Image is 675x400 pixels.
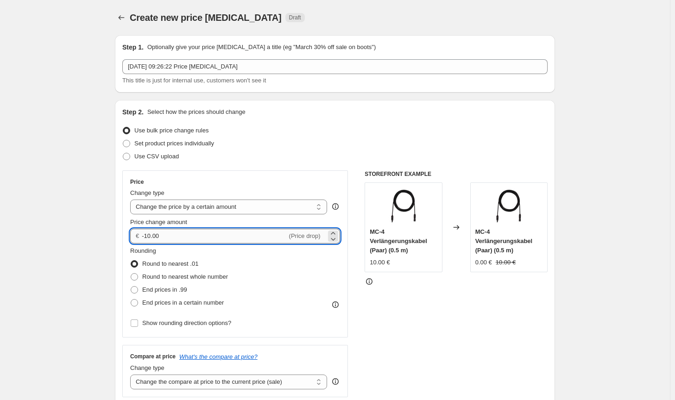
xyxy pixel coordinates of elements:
[331,377,340,386] div: help
[130,12,282,23] span: Create new price [MEDICAL_DATA]
[134,127,208,134] span: Use bulk price change rules
[289,232,321,239] span: (Price drop)
[130,247,156,254] span: Rounding
[134,140,214,147] span: Set product prices individually
[385,187,422,225] img: kabel.3_1_80x.webp
[475,228,533,254] span: MC-4 Verlängerungskabel (Paar) (0.5 m)
[142,319,231,326] span: Show rounding direction options?
[289,14,301,21] span: Draft
[122,107,144,117] h2: Step 2.
[370,228,427,254] span: MC-4 Verlängerungskabel (Paar) (0.5 m)
[490,187,527,225] img: kabel.3_1_80x.webp
[134,153,179,160] span: Use CSV upload
[122,77,266,84] span: This title is just for internal use, customers won't see it
[115,11,128,24] button: Price change jobs
[142,286,187,293] span: End prices in .99
[365,170,548,178] h6: STOREFRONT EXAMPLE
[142,260,198,267] span: Round to nearest .01
[331,202,340,211] div: help
[122,43,144,52] h2: Step 1.
[147,43,376,52] p: Optionally give your price [MEDICAL_DATA] a title (eg "March 30% off sale on boots")
[142,299,224,306] span: End prices in a certain number
[142,273,228,280] span: Round to nearest whole number
[147,107,246,117] p: Select how the prices should change
[496,258,516,267] strike: 10.00 €
[130,189,164,196] span: Change type
[475,258,492,267] div: 0.00 €
[136,232,139,239] span: €
[142,229,287,244] input: -10.00
[370,258,390,267] div: 10.00 €
[130,364,164,371] span: Change type
[122,59,548,74] input: 30% off holiday sale
[179,353,258,360] button: What's the compare at price?
[130,178,144,186] h3: Price
[130,219,187,225] span: Price change amount
[130,353,176,360] h3: Compare at price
